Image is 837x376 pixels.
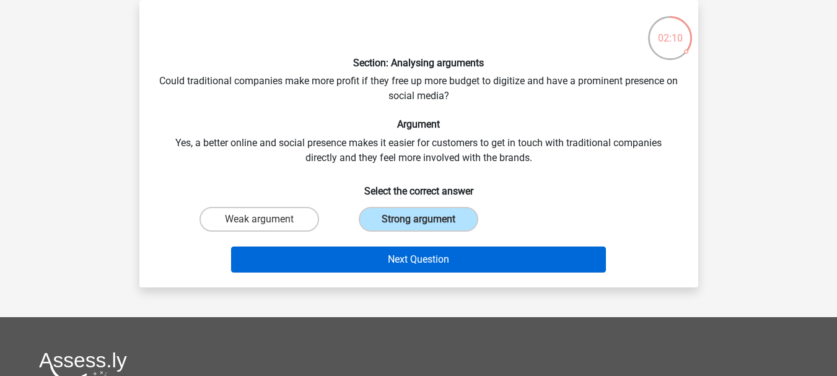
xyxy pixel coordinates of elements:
label: Strong argument [359,207,478,232]
div: Could traditional companies make more profit if they free up more budget to digitize and have a p... [144,10,693,278]
label: Weak argument [199,207,319,232]
button: Next Question [231,247,606,273]
h6: Argument [159,118,678,130]
h6: Section: Analysing arguments [159,57,678,69]
div: 02:10 [647,15,693,46]
h6: Select the correct answer [159,175,678,197]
